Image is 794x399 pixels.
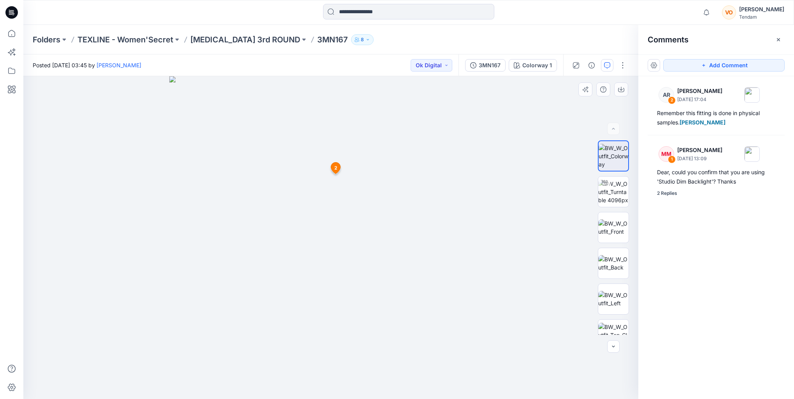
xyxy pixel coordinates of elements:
[677,96,722,103] p: [DATE] 17:04
[77,34,173,45] a: TEXLINE - Women'Secret
[190,34,300,45] a: [MEDICAL_DATA] 3rd ROUND
[361,35,364,44] p: 8
[33,61,141,69] span: Posted [DATE] 03:45 by
[722,5,736,19] div: VO
[663,59,785,72] button: Add Comment
[598,180,629,204] img: BW_W_Outfit_Turntable 4096px
[97,62,141,68] a: [PERSON_NAME]
[648,35,689,44] h2: Comments
[351,34,374,45] button: 8
[680,119,725,126] span: [PERSON_NAME]
[598,219,629,236] img: BW_W_Outfit_Front
[677,145,722,155] p: [PERSON_NAME]
[657,168,775,186] div: Dear, could you confirm that you are using 'Studio Dim Backlight'? Thanks
[169,76,492,399] img: eyJhbGciOiJIUzI1NiIsImtpZCI6IjAiLCJzbHQiOiJzZXMiLCJ0eXAiOiJKV1QifQ.eyJkYXRhIjp7InR5cGUiOiJzdG9yYW...
[659,87,674,103] div: AR
[668,96,676,104] div: 2
[509,59,557,72] button: Colorway 1
[677,86,722,96] p: [PERSON_NAME]
[598,291,629,307] img: BW_W_Outfit_Left
[465,59,506,72] button: 3MN167
[657,189,677,197] div: 2 Replies
[659,146,674,162] div: MM
[657,108,775,127] div: Remember this fitting is done in physical samples.
[598,255,629,271] img: BW_W_Outfit_Back
[479,61,501,70] div: 3MN167
[668,156,676,163] div: 1
[33,34,60,45] a: Folders
[522,61,552,70] div: Colorway 1
[739,14,784,20] div: Tendam
[739,5,784,14] div: [PERSON_NAME]
[585,59,598,72] button: Details
[677,155,722,163] p: [DATE] 13:09
[317,34,348,45] p: 3MN167
[598,323,629,347] img: BW_W_Outfit_Top_CloseUp
[599,144,628,168] img: BW_W_Outfit_Colorway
